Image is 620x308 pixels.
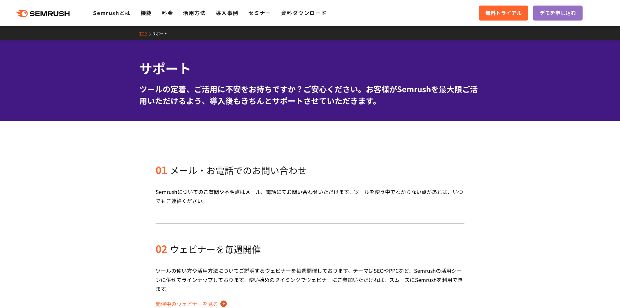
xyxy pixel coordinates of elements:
[216,9,239,17] a: 導入事例
[156,187,464,205] div: Semrushについてのご質問や不明点はメール、電話にてお問い合わせいただけます。ツールを使う中でわからない点があれば、いつでもご連絡ください。
[183,9,206,17] a: 活用方法
[139,83,481,107] div: ツールの定着、ご活用に不安をお持ちですか？ご安心ください。お客様がSemrushを最大限ご活用いただけるよう、導入後もきちんとサポートさせていただきます。
[141,9,152,17] a: 機能
[162,9,173,17] a: 料金
[156,162,167,177] span: 01
[156,241,167,256] span: 02
[248,9,271,17] a: セミナー
[485,9,522,17] span: 無料トライアル
[540,9,576,17] span: デモを申し込む
[533,6,583,21] a: デモを申し込む
[281,9,327,17] a: 資料ダウンロード
[93,9,131,17] a: Semrushとは
[170,242,261,256] span: ウェビナーを毎週開催
[139,31,152,36] a: TOP
[156,266,464,293] div: ツールの使い方や活用方法についてご説明するウェビナーを毎週開催しております。テーマはSEOやPPCなど、Semrushの活用シーンに併せてラインナップしております。使い始めのタイミングでウェビナ...
[152,31,172,36] a: サポート
[170,164,307,177] span: メール・お電話でのお問い合わせ
[479,6,528,21] a: 無料トライアル
[139,59,481,78] h1: サポート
